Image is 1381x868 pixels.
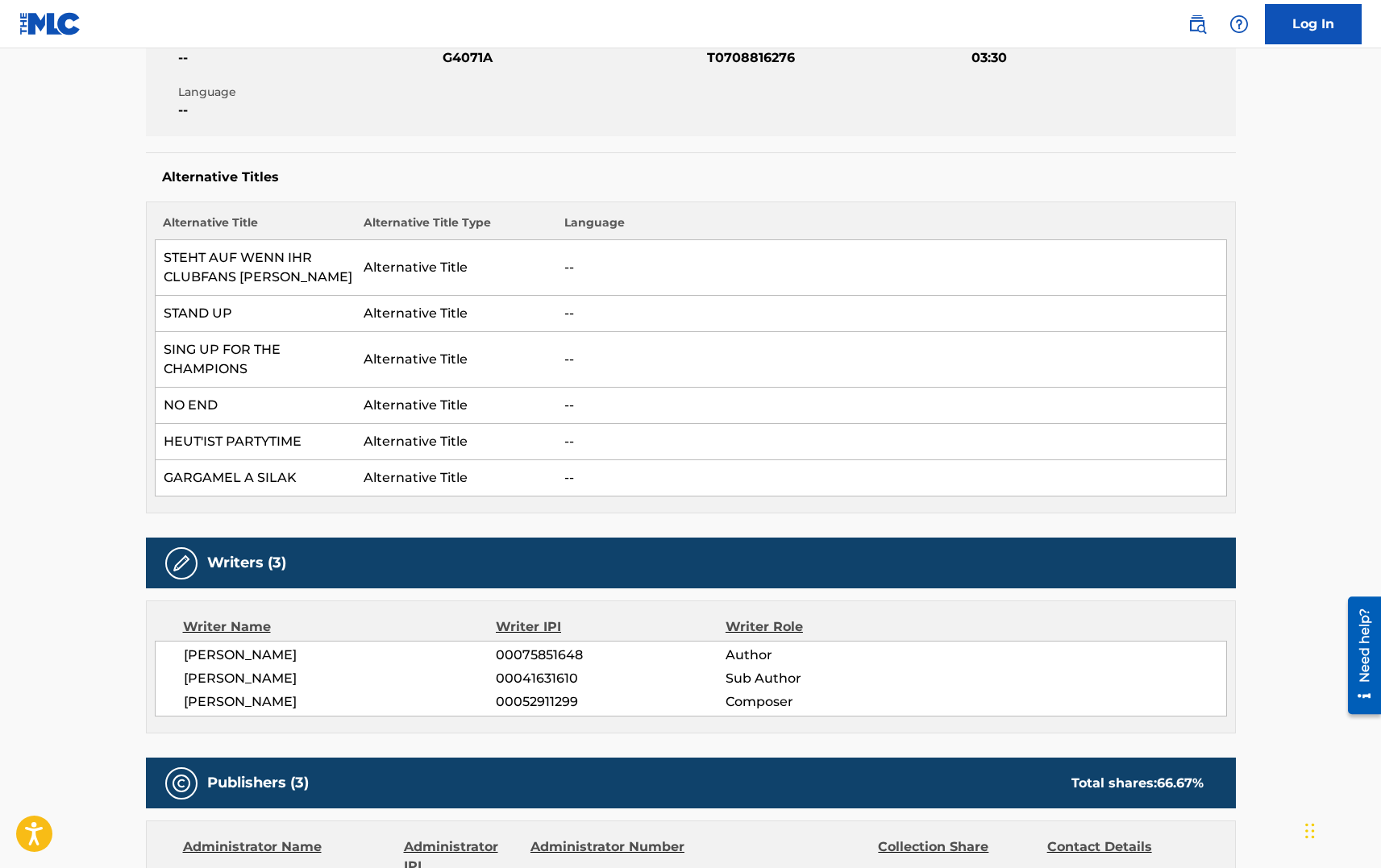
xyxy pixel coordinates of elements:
td: -- [556,388,1226,424]
th: Alternative Title Type [356,214,556,240]
span: Author [726,646,934,665]
td: Alternative Title [356,424,556,460]
td: Alternative Title [356,332,556,388]
span: -- [178,48,439,68]
td: GARGAMEL A SILAK [155,460,356,496]
img: Publishers [172,774,191,793]
td: Alternative Title [356,296,556,332]
img: MLC Logo [19,12,81,35]
span: -- [178,101,439,120]
div: Writer IPI [496,617,726,637]
td: STAND UP [155,296,356,332]
span: 00052911299 [496,692,725,712]
th: Language [556,214,1226,240]
span: [PERSON_NAME] [184,669,497,688]
span: Language [178,84,439,101]
iframe: Resource Center [1336,590,1381,720]
span: Composer [726,692,934,712]
img: search [1188,15,1207,34]
td: Alternative Title [356,460,556,496]
span: [PERSON_NAME] [184,692,497,712]
td: Alternative Title [356,240,556,296]
div: Help [1223,8,1255,40]
iframe: Chat Widget [1300,791,1381,868]
h5: Publishers (3) [207,774,309,792]
span: 00075851648 [496,646,725,665]
span: 00041631610 [496,669,725,688]
span: 66.67 % [1157,775,1204,791]
span: Sub Author [726,669,934,688]
td: HEUT'IST PARTYTIME [155,424,356,460]
span: T0708816276 [707,48,967,68]
img: Writers [172,554,191,573]
div: Writer Name [183,617,497,637]
div: Writer Role [726,617,934,637]
td: -- [556,240,1226,296]
td: -- [556,460,1226,496]
h5: Alternative Titles [162,169,1220,185]
span: 03:30 [971,48,1232,68]
td: NO END [155,388,356,424]
a: Public Search [1181,8,1213,40]
td: STEHT AUF WENN IHR CLUBFANS [PERSON_NAME] [155,240,356,296]
th: Alternative Title [155,214,356,240]
span: G4071A [443,48,703,68]
span: [PERSON_NAME] [184,646,497,665]
h5: Writers (3) [207,554,286,572]
img: help [1229,15,1249,34]
td: SING UP FOR THE CHAMPIONS [155,332,356,388]
a: Log In [1265,4,1362,44]
div: Drag [1305,807,1315,855]
td: -- [556,332,1226,388]
div: Total shares: [1071,774,1204,793]
td: Alternative Title [356,388,556,424]
td: -- [556,296,1226,332]
td: -- [556,424,1226,460]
